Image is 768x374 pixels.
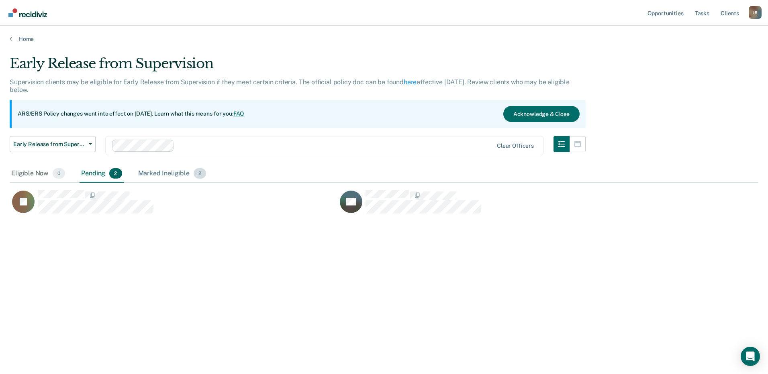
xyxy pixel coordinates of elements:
[749,6,762,19] div: J R
[10,136,96,152] button: Early Release from Supervision
[10,55,586,78] div: Early Release from Supervision
[109,168,122,179] span: 2
[749,6,762,19] button: Profile dropdown button
[10,189,337,222] div: CaseloadOpportunityCell-07739481
[80,165,123,183] div: Pending2
[337,189,665,222] div: CaseloadOpportunityCell-05208893
[194,168,206,179] span: 2
[18,110,244,118] p: ARS/ERS Policy changes went into effect on [DATE]. Learn what this means for you:
[10,165,67,183] div: Eligible Now0
[53,168,65,179] span: 0
[503,106,580,122] button: Acknowledge & Close
[13,141,86,148] span: Early Release from Supervision
[8,8,47,17] img: Recidiviz
[741,347,760,366] div: Open Intercom Messenger
[137,165,208,183] div: Marked Ineligible2
[404,78,417,86] a: here
[497,142,534,149] div: Clear officers
[233,110,245,117] a: FAQ
[10,35,758,43] a: Home
[10,78,570,93] p: Supervision clients may be eligible for Early Release from Supervision if they meet certain crite...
